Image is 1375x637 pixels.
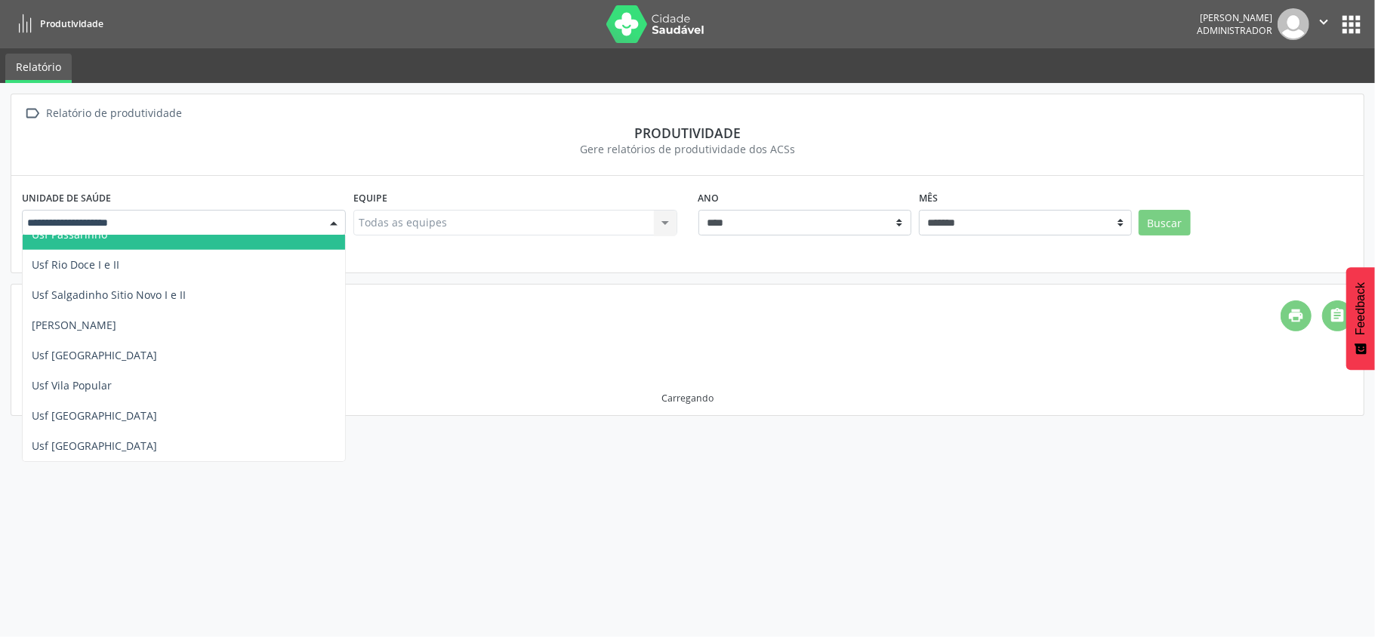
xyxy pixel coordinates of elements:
img: img [1278,8,1309,40]
div: Gere relatórios de produtividade dos ACSs [22,141,1353,157]
span: Produtividade [40,17,103,30]
span: Feedback [1354,282,1367,335]
a: Relatório [5,54,72,83]
label: Unidade de saúde [22,186,111,210]
span: Usf [GEOGRAPHIC_DATA] [32,348,157,362]
h4: Relatório de produtividade [22,300,1281,319]
label: Ano [698,186,720,210]
i:  [1315,14,1332,30]
span: Usf Salgadinho Sitio Novo I e II [32,288,186,302]
button:  [1309,8,1338,40]
button: Buscar [1139,210,1191,235]
div: Somente agentes ativos no mês selecionado são listados [22,325,1281,340]
span: Usf [GEOGRAPHIC_DATA] [32,408,157,423]
span: Usf [GEOGRAPHIC_DATA] [32,439,157,453]
button: Feedback - Mostrar pesquisa [1346,267,1375,370]
div: Produtividade [22,125,1353,141]
label: Equipe [353,186,387,210]
div: [PERSON_NAME] [1197,11,1272,24]
button: apps [1338,11,1364,38]
a: Produtividade [11,11,103,36]
div: Carregando [661,392,714,405]
i:  [22,103,44,125]
a:  Relatório de produtividade [22,103,185,125]
span: Usf Rio Doce I e II [32,257,119,272]
div: Relatório de produtividade [44,103,185,125]
span: Usf Vila Popular [32,378,112,392]
label: Mês [919,186,938,210]
span: Administrador [1197,24,1272,37]
span: [PERSON_NAME] [32,318,116,332]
